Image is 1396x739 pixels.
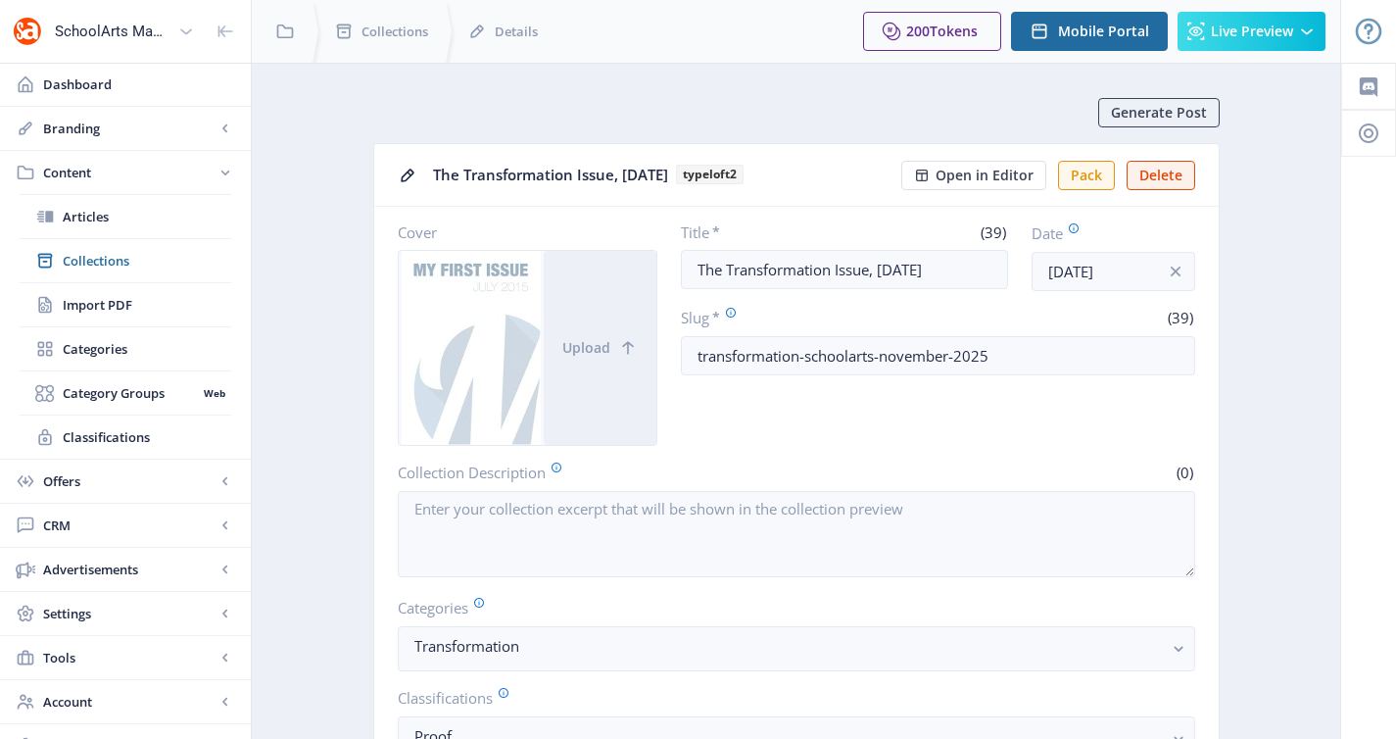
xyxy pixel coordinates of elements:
span: Category Groups [63,383,197,403]
label: Date [1032,222,1179,244]
nb-badge: Web [197,383,231,403]
button: info [1156,252,1195,291]
span: Collections [63,251,231,271]
span: Tools [43,648,216,667]
input: this-is-how-a-slug-looks-like [681,336,1195,375]
button: Mobile Portal [1011,12,1168,51]
input: Publishing Date [1032,252,1195,291]
button: Live Preview [1178,12,1325,51]
span: Account [43,692,216,712]
span: Content [43,163,216,182]
div: The Transformation Issue, [DATE] [433,160,890,190]
span: Articles [63,207,231,226]
span: Live Preview [1211,24,1293,39]
a: Classifications [20,416,231,459]
a: Collections [20,239,231,282]
button: Delete [1127,161,1195,190]
button: 200Tokens [863,12,1001,51]
a: Import PDF [20,283,231,326]
nb-icon: info [1166,262,1185,281]
label: Collection Description [398,462,789,483]
a: Category GroupsWeb [20,371,231,415]
label: Categories [398,597,1179,618]
span: CRM [43,516,216,535]
span: Categories [63,339,231,359]
span: Settings [43,604,216,623]
span: (39) [1165,308,1195,327]
span: Generate Post [1111,105,1207,121]
label: Slug [681,307,930,328]
a: Articles [20,195,231,238]
span: Mobile Portal [1058,24,1149,39]
a: Categories [20,327,231,370]
b: typeloft2 [676,165,744,184]
div: SchoolArts Magazine [55,10,170,53]
label: Title [681,222,837,242]
nb-select-label: Transformation [414,634,1163,658]
span: (0) [1174,463,1195,482]
span: Open in Editor [936,168,1034,183]
input: Type Collection Title ... [681,250,1008,289]
button: Transformation [398,626,1195,671]
span: Offers [43,471,216,491]
span: Upload [562,340,610,356]
img: properties.app_icon.png [12,16,43,47]
span: Classifications [63,427,231,447]
span: Tokens [930,22,978,40]
span: Import PDF [63,295,231,315]
button: Upload [544,251,656,445]
span: Advertisements [43,560,216,579]
span: Dashboard [43,74,235,94]
span: (39) [978,222,1008,242]
span: Branding [43,119,216,138]
button: Open in Editor [901,161,1046,190]
button: Pack [1058,161,1115,190]
span: Collections [361,22,428,41]
span: Details [495,22,538,41]
label: Cover [398,222,643,242]
button: Generate Post [1098,98,1220,127]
